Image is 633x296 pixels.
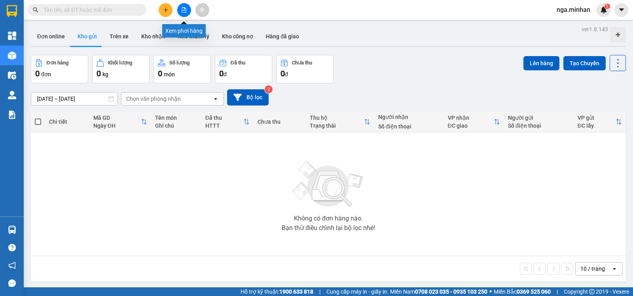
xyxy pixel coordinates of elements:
svg: open [212,96,219,102]
span: | [319,287,320,296]
div: Thu hộ [310,115,364,121]
span: copyright [589,289,595,294]
input: Tìm tên, số ĐT hoặc mã đơn [44,6,137,14]
img: warehouse-icon [8,91,16,99]
div: Bạn thử điều chỉnh lại bộ lọc nhé! [282,225,375,231]
div: Người nhận [378,114,440,120]
span: message [8,279,16,287]
button: Đã thu0đ [215,55,272,83]
button: Tạo Chuyến [563,56,606,70]
img: svg+xml;base64,PHN2ZyBjbGFzcz0ibGlzdC1wbHVnX19zdmciIHhtbG5zPSJodHRwOi8vd3d3LnczLm9yZy8yMDAwL3N2Zy... [289,157,368,212]
div: Đã thu [205,115,243,121]
svg: open [611,266,618,272]
strong: 0369 525 060 [517,288,551,295]
img: warehouse-icon [8,226,16,234]
button: caret-down [614,3,628,17]
div: VP gửi [578,115,616,121]
span: notification [8,262,16,269]
div: Chọn văn phòng nhận [126,95,181,103]
sup: 2 [265,85,273,93]
button: Kho nhận [135,27,172,46]
div: ĐC giao [448,123,494,129]
th: Toggle SortBy [444,111,504,132]
div: ver 1.8.143 [582,25,608,34]
span: 0 [219,69,224,78]
img: warehouse-icon [8,51,16,60]
th: Toggle SortBy [574,111,626,132]
div: Khối lượng [108,60,132,66]
span: đơn [41,71,51,77]
button: Bộ lọc [227,89,269,106]
div: Trạng thái [310,123,364,129]
button: Kho gửi [71,27,103,46]
th: Toggle SortBy [306,111,374,132]
span: kg [102,71,108,77]
span: đ [224,71,227,77]
button: Chưa thu0đ [276,55,334,83]
div: Người gửi [508,115,570,121]
button: plus [159,3,172,17]
strong: 0708 023 035 - 0935 103 250 [415,288,487,295]
div: Mã GD [93,115,141,121]
button: Số lượng0món [154,55,211,83]
span: 0 [158,69,162,78]
span: 0 [35,69,40,78]
div: Số lượng [169,60,190,66]
span: | [557,287,558,296]
button: Khối lượng0kg [92,55,150,83]
div: Ghi chú [155,123,197,129]
img: logo-vxr [7,5,17,17]
button: Đơn online [31,27,71,46]
span: caret-down [618,6,625,13]
strong: 1900 633 818 [279,288,313,295]
div: Chưa thu [258,119,302,125]
span: 0 [97,69,101,78]
div: Tạo kho hàng mới [610,27,626,43]
span: Hỗ trợ kỹ thuật: [241,287,313,296]
img: icon-new-feature [600,6,607,13]
div: Chưa thu [292,60,312,66]
button: file-add [177,3,191,17]
div: VP nhận [448,115,494,121]
span: đ [285,71,288,77]
span: 0 [280,69,285,78]
button: Trên xe [103,27,135,46]
button: aim [195,3,209,17]
span: search [33,7,38,13]
div: Đơn hàng [47,60,68,66]
span: plus [163,7,169,13]
button: Kho công nợ [216,27,260,46]
div: ĐC lấy [578,123,616,129]
img: dashboard-icon [8,32,16,40]
div: Ngày ĐH [93,123,141,129]
button: Hàng đã giao [260,27,305,46]
img: warehouse-icon [8,71,16,79]
span: Miền Bắc [494,287,551,296]
button: Kho thanh lý [172,27,216,46]
div: Không có đơn hàng nào. [294,215,363,222]
button: Đơn hàng0đơn [31,55,88,83]
span: file-add [181,7,187,13]
span: question-circle [8,244,16,251]
div: Đã thu [231,60,245,66]
span: Cung cấp máy in - giấy in: [326,287,388,296]
div: 10 / trang [580,265,605,273]
div: Số điện thoại [378,123,440,130]
input: Select a date range. [31,92,118,105]
div: Tên món [155,115,197,121]
span: 1 [606,4,608,9]
div: HTTT [205,123,243,129]
img: solution-icon [8,111,16,119]
span: món [164,71,175,77]
button: Lên hàng [523,56,559,70]
div: Chi tiết [49,119,85,125]
span: nga.minhan [550,5,597,15]
th: Toggle SortBy [201,111,254,132]
th: Toggle SortBy [89,111,151,132]
span: ⚪️ [489,290,492,293]
div: Số điện thoại [508,123,570,129]
span: aim [199,7,205,13]
sup: 1 [605,4,610,9]
span: Miền Nam [390,287,487,296]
